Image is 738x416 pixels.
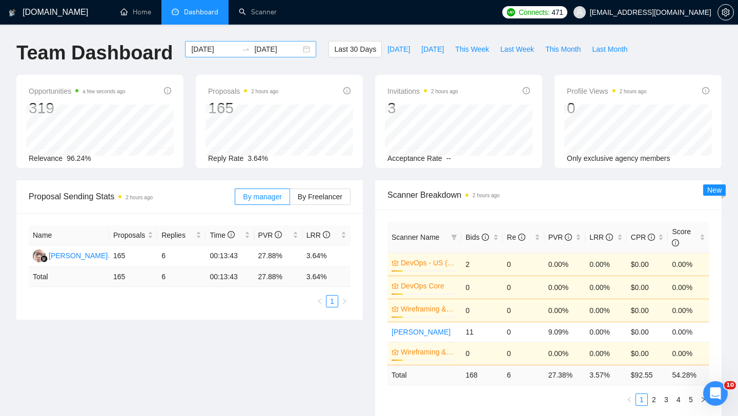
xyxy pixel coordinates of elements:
[416,41,449,57] button: [DATE]
[724,381,736,389] span: 10
[627,365,668,385] td: $ 92.55
[49,250,108,261] div: [PERSON_NAME]
[465,233,488,241] span: Bids
[343,87,351,94] span: info-circle
[523,87,530,94] span: info-circle
[387,365,461,385] td: Total
[685,394,696,405] a: 5
[672,239,679,246] span: info-circle
[392,348,399,356] span: crown
[660,393,672,406] li: 3
[585,322,627,342] td: 0.00%
[461,253,503,276] td: 2
[40,255,48,262] img: gigradar-bm.png
[109,225,157,245] th: Proposals
[29,190,235,203] span: Proposal Sending Stats
[585,276,627,299] td: 0.00%
[461,322,503,342] td: 11
[545,44,581,55] span: This Month
[242,45,250,53] span: swap-right
[717,4,734,20] button: setting
[627,253,668,276] td: $0.00
[589,233,613,241] span: LRR
[16,41,173,65] h1: Team Dashboard
[164,87,171,94] span: info-circle
[626,397,632,403] span: left
[392,282,399,289] span: crown
[623,393,635,406] button: left
[9,5,16,21] img: logo
[592,44,627,55] span: Last Month
[648,234,655,241] span: info-circle
[717,8,734,16] a: setting
[157,245,206,267] td: 6
[338,295,351,307] li: Next Page
[449,41,495,57] button: This Week
[668,299,709,322] td: 0.00%
[392,328,450,336] a: [PERSON_NAME]
[184,8,218,16] span: Dashboard
[548,233,572,241] span: PVR
[387,154,442,162] span: Acceptance Rate
[648,394,660,405] a: 2
[33,251,108,259] a: HH[PERSON_NAME]
[29,98,126,118] div: 319
[208,85,278,97] span: Proposals
[702,87,709,94] span: info-circle
[29,85,126,97] span: Opportunities
[461,365,503,385] td: 168
[67,154,91,162] span: 96.24%
[258,231,282,239] span: PVR
[317,298,323,304] span: left
[242,45,250,53] span: to
[326,296,338,307] a: 1
[567,154,670,162] span: Only exclusive agency members
[326,295,338,307] li: 1
[401,257,455,268] a: DevOps - US (no budget)
[431,89,458,94] time: 2 hours ago
[306,231,330,239] span: LRR
[503,253,544,276] td: 0
[668,322,709,342] td: 0.00%
[254,267,302,287] td: 27.88 %
[392,259,399,266] span: crown
[228,231,235,238] span: info-circle
[585,342,627,365] td: 0.00%
[329,41,382,57] button: Last 30 Days
[455,44,489,55] span: This Week
[544,342,586,365] td: 0.00%
[668,365,709,385] td: 54.28 %
[707,186,722,194] span: New
[109,245,157,267] td: 165
[507,8,515,16] img: upwork-logo.png
[503,365,544,385] td: 6
[275,231,282,238] span: info-circle
[627,322,668,342] td: $0.00
[606,234,613,241] span: info-circle
[623,393,635,406] li: Previous Page
[157,267,206,287] td: 6
[206,245,254,267] td: 00:13:43
[540,41,586,57] button: This Month
[461,342,503,365] td: 0
[576,9,583,16] span: user
[700,397,706,403] span: right
[401,303,455,315] a: Wireframing & UX Prototype (without budget)
[567,85,647,97] span: Profile Views
[382,41,416,57] button: [DATE]
[29,154,63,162] span: Relevance
[668,342,709,365] td: 0.00%
[323,231,330,238] span: info-circle
[172,8,179,15] span: dashboard
[648,393,660,406] li: 2
[387,98,458,118] div: 3
[157,225,206,245] th: Replies
[83,89,125,94] time: a few seconds ago
[718,8,733,16] span: setting
[585,299,627,322] td: 0.00%
[473,193,500,198] time: 2 hours ago
[544,276,586,299] td: 0.00%
[239,8,277,16] a: searchScanner
[620,89,647,94] time: 2 hours ago
[254,44,301,55] input: End date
